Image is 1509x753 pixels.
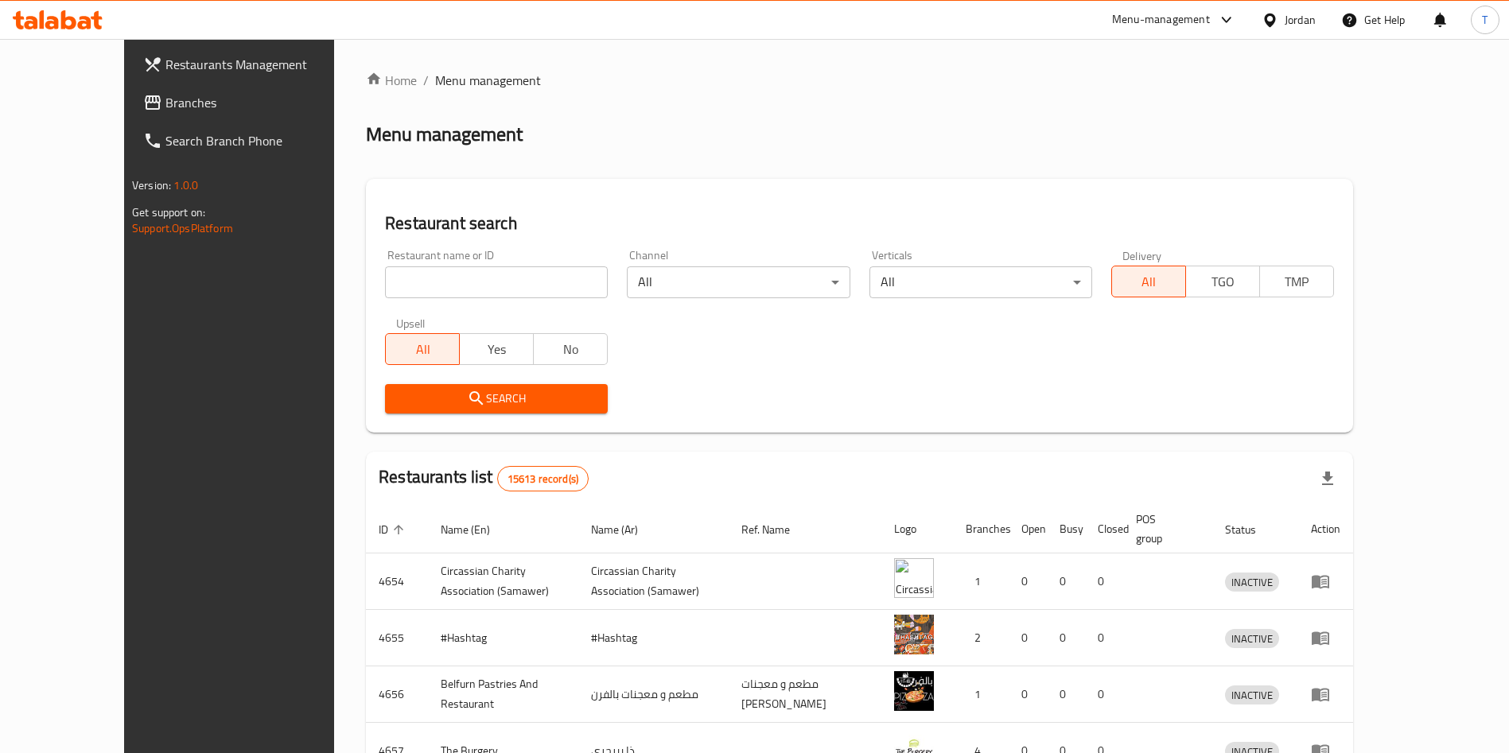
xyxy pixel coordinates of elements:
[881,505,953,553] th: Logo
[1112,10,1210,29] div: Menu-management
[497,466,589,491] div: Total records count
[165,55,364,74] span: Restaurants Management
[533,333,608,365] button: No
[953,610,1009,666] td: 2
[1085,666,1123,723] td: 0
[132,218,233,239] a: Support.OpsPlatform
[1266,270,1328,293] span: TMP
[130,122,376,160] a: Search Branch Phone
[894,671,934,711] img: Belfurn Pastries And Restaurant
[366,71,417,90] a: Home
[1285,11,1316,29] div: Jordan
[578,666,729,723] td: مطعم و معجنات بالفرن
[869,266,1092,298] div: All
[392,338,453,361] span: All
[894,558,934,598] img: ​Circassian ​Charity ​Association​ (Samawer)
[1009,505,1047,553] th: Open
[173,175,198,196] span: 1.0.0
[1047,505,1085,553] th: Busy
[953,505,1009,553] th: Branches
[1309,460,1347,498] div: Export file
[1085,553,1123,610] td: 0
[1482,11,1488,29] span: T
[1225,630,1279,648] span: INACTIVE
[385,212,1334,235] h2: Restaurant search
[1085,505,1123,553] th: Closed
[1225,685,1279,704] div: INACTIVE
[1185,266,1260,297] button: TGO
[435,71,541,90] span: Menu management
[398,389,595,409] span: Search
[741,520,811,539] span: Ref. Name
[165,93,364,112] span: Branches
[423,71,429,90] li: /
[1225,573,1279,592] div: INACTIVE
[591,520,659,539] span: Name (Ar)
[130,45,376,83] a: Restaurants Management
[366,122,523,147] h2: Menu management
[385,384,608,413] button: Search
[1047,553,1085,610] td: 0
[953,553,1009,610] td: 1
[366,610,428,666] td: 4655
[165,131,364,150] span: Search Branch Phone
[1009,666,1047,723] td: 0
[1122,250,1162,261] label: Delivery
[1118,270,1180,293] span: All
[385,266,608,298] input: Search for restaurant name or ID..
[132,175,171,196] span: Version:
[130,83,376,122] a: Branches
[1111,266,1186,297] button: All
[428,666,578,723] td: Belfurn Pastries And Restaurant
[379,465,589,491] h2: Restaurants list
[1192,270,1254,293] span: TGO
[1136,510,1193,548] span: POS group
[459,333,534,365] button: Yes
[894,615,934,654] img: #Hashtag
[132,202,205,223] span: Get support on:
[578,553,729,610] td: ​Circassian ​Charity ​Association​ (Samawer)
[627,266,850,298] div: All
[1009,610,1047,666] td: 0
[428,610,578,666] td: #Hashtag
[1047,610,1085,666] td: 0
[540,338,601,361] span: No
[366,71,1353,90] nav: breadcrumb
[428,553,578,610] td: ​Circassian ​Charity ​Association​ (Samawer)
[366,553,428,610] td: 4654
[1311,685,1340,704] div: Menu
[441,520,511,539] span: Name (En)
[1225,573,1279,592] span: INACTIVE
[1259,266,1334,297] button: TMP
[498,472,588,487] span: 15613 record(s)
[578,610,729,666] td: #Hashtag
[396,317,426,328] label: Upsell
[379,520,409,539] span: ID
[1311,628,1340,647] div: Menu
[1225,686,1279,704] span: INACTIVE
[366,666,428,723] td: 4656
[1225,520,1277,539] span: Status
[466,338,527,361] span: Yes
[1225,629,1279,648] div: INACTIVE
[953,666,1009,723] td: 1
[1298,505,1353,553] th: Action
[1085,610,1123,666] td: 0
[729,666,881,723] td: مطعم و معجنات [PERSON_NAME]
[385,333,460,365] button: All
[1009,553,1047,610] td: 0
[1047,666,1085,723] td: 0
[1311,572,1340,591] div: Menu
